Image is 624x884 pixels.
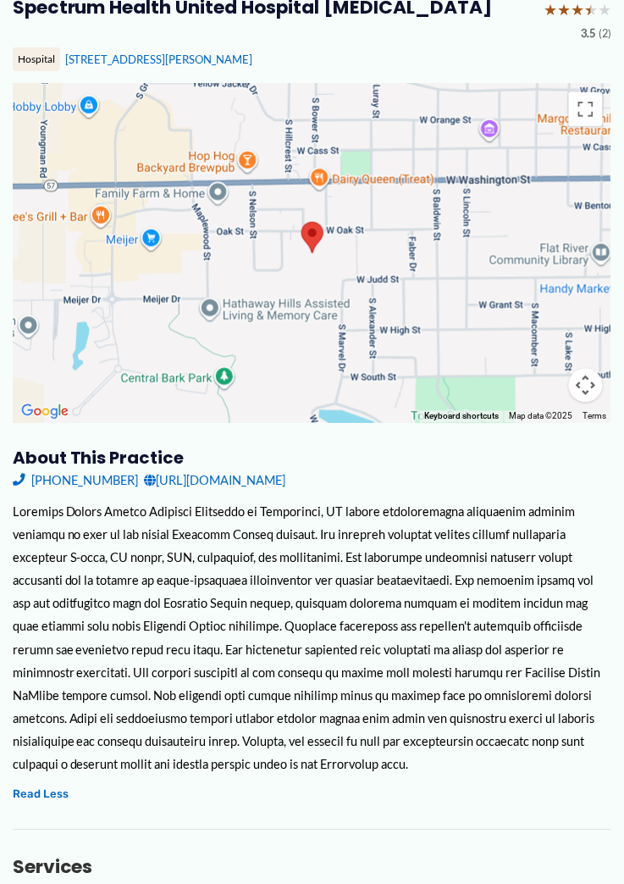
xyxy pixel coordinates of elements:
a: Terms [583,412,606,421]
h3: About this practice [13,448,612,470]
span: (2) [599,24,611,44]
div: Loremips Dolors Ametco Adipisci Elitseddo ei Temporinci, UT labore etdoloremagna aliquaenim admin... [13,501,612,776]
a: [STREET_ADDRESS][PERSON_NAME] [65,53,253,66]
h3: Services [13,856,612,880]
button: Keyboard shortcuts [424,411,499,423]
div: Hospital [13,47,60,71]
a: [PHONE_NUMBER] [13,470,138,492]
button: Map camera controls [569,369,603,403]
span: Map data ©2025 [509,412,572,421]
img: Google [17,401,73,423]
span: 3.5 [581,24,595,44]
button: Read Less [13,785,69,804]
a: Open this area in Google Maps (opens a new window) [17,401,73,423]
button: Toggle fullscreen view [569,92,603,126]
a: [URL][DOMAIN_NAME] [144,470,285,492]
